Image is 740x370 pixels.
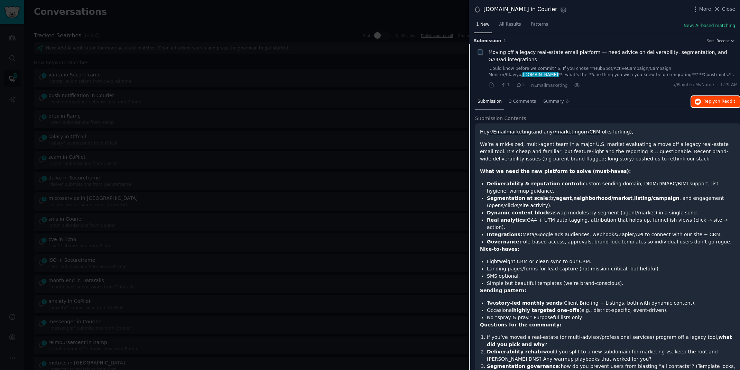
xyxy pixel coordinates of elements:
[487,348,735,363] li: would you split to a new subdomain for marketing vs. keep the root and [PERSON_NAME] DNS? Any war...
[553,129,581,135] a: r/marketing
[480,322,562,327] strong: Questions for the community:
[716,38,729,43] span: Recent
[512,82,514,89] span: ·
[722,6,735,13] span: Close
[509,99,536,105] span: 3 Comments
[501,82,509,88] span: 1
[707,38,714,43] div: Sort
[487,258,735,265] li: Lightweight CRM or clean sync to our CRM.
[543,99,564,105] span: Summary
[487,210,554,215] strong: Dynamic content blocks:
[474,38,501,44] span: Submission
[487,280,735,287] li: Simple but beautiful templates (we’re brand-conscious).
[487,238,735,246] li: role-based access, approvals, brand-lock templates so individual users don’t go rogue.
[478,99,502,105] span: Submission
[713,6,735,13] button: Close
[531,83,568,88] span: r/Emailmarketing
[476,21,489,28] span: 1 New
[692,6,711,13] button: More
[487,334,732,347] strong: what did you pick and why
[684,23,735,29] button: New: AI-based matching
[527,82,529,89] span: ·
[489,66,738,78] a: ...ould know before we commit? 6. If you chose **HubSpot/ActiveCampaign/Campaign Monitor/Klaviyo/...
[480,246,519,252] strong: Nice-to-haves:
[489,129,531,135] a: r/Emailmarketing
[699,6,711,13] span: More
[586,129,600,135] a: r/CRM
[716,38,735,43] button: Recent
[487,232,522,237] strong: Integrations:
[487,265,735,272] li: Landing pages/forms for lead capture (not mission-critical, but helpful).
[487,272,735,280] li: SMS optional.
[487,209,735,216] li: swap modules by segment (agent/market) in a single send.
[480,168,631,174] strong: What we need the new platform to solve (must-haves):
[487,195,735,209] li: by , , , and engagement (opens/clicks/site activity).
[497,82,498,89] span: ·
[497,19,523,33] a: All Results
[673,82,714,88] span: u/PlainLikeMyName
[489,49,738,63] a: Moving off a legacy real-estate email platform — need advice on deliverability, segmentation, and...
[715,99,735,104] span: on Reddit
[522,72,559,77] span: [DOMAIN_NAME]
[570,82,572,89] span: ·
[480,141,735,163] p: We’re a mid-sized, multi-agent team in a major U.S. market evaluating a move off a legacy real-es...
[556,195,572,201] strong: agent
[691,96,740,107] button: Replyon Reddit
[480,128,735,136] p: Hey (and any or folks lurking),
[483,5,557,14] div: [DOMAIN_NAME] in Courier
[487,314,735,321] li: No “spray & pray.” Purposeful lists only.
[480,288,526,293] strong: Sending pattern:
[487,334,735,348] li: If you’ve moved a real-estate (or multi-advisor/professional services) program off a legacy tool, ?
[487,217,527,223] strong: Real analytics:
[528,19,551,33] a: Patterns
[487,299,735,307] li: Two (Client Briefing + Listings, both with dynamic content).
[487,195,550,201] strong: Segmentation at scale:
[703,99,735,105] span: Reply
[487,363,561,369] strong: Segmentation governance:
[499,21,521,28] span: All Results
[487,181,583,186] strong: Deliverability & reputation control:
[475,115,526,122] span: Submission Contents
[503,39,506,43] span: 1
[513,307,579,313] strong: highly targeted one-offs
[516,82,525,88] span: 3
[487,349,543,354] strong: Deliverability rehab:
[720,82,738,88] span: 1:29 AM
[634,195,679,201] strong: listing/campaign
[573,195,632,201] strong: neighborhood/market
[716,82,718,88] span: ·
[496,300,562,306] strong: story-led monthly sends
[487,180,735,195] li: custom sending domain, DKIM/DMARC/BIMI support, list hygiene, warmup guidance.
[531,21,548,28] span: Patterns
[487,231,735,238] li: Meta/Google ads audiences, webhooks/Zapier/API to connect with our site + CRM.
[487,239,521,244] strong: Governance:
[474,19,492,33] a: 1 New
[487,216,735,231] li: GA4 + UTM auto-tagging, attribution that holds up, funnel-ish views (click → site → action).
[487,307,735,314] li: Occasional (e.g., district-specific, event-driven).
